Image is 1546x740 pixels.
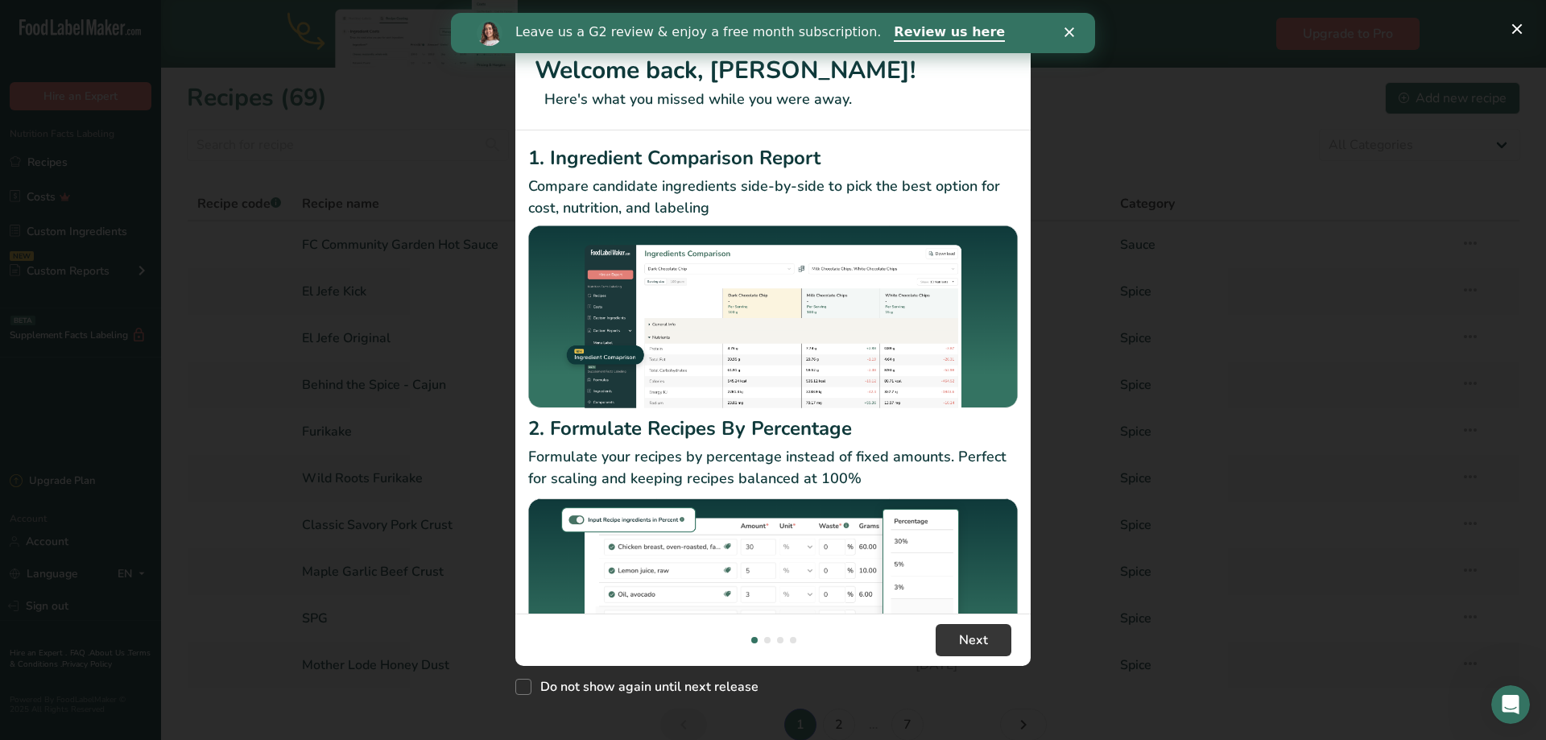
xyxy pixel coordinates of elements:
[528,176,1018,219] p: Compare candidate ingredients side-by-side to pick the best option for cost, nutrition, and labeling
[535,52,1011,89] h1: Welcome back, [PERSON_NAME]!
[614,14,630,24] div: Close
[936,624,1011,656] button: Next
[535,89,1011,110] p: Here's what you missed while you were away.
[451,13,1095,53] iframe: Intercom live chat banner
[528,225,1018,408] img: Ingredient Comparison Report
[528,446,1018,490] p: Formulate your recipes by percentage instead of fixed amounts. Perfect for scaling and keeping re...
[528,414,1018,443] h2: 2. Formulate Recipes By Percentage
[959,630,988,650] span: Next
[528,496,1018,690] img: Formulate Recipes By Percentage
[1491,685,1530,724] iframe: Intercom live chat
[528,143,1018,172] h2: 1. Ingredient Comparison Report
[531,679,759,695] span: Do not show again until next release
